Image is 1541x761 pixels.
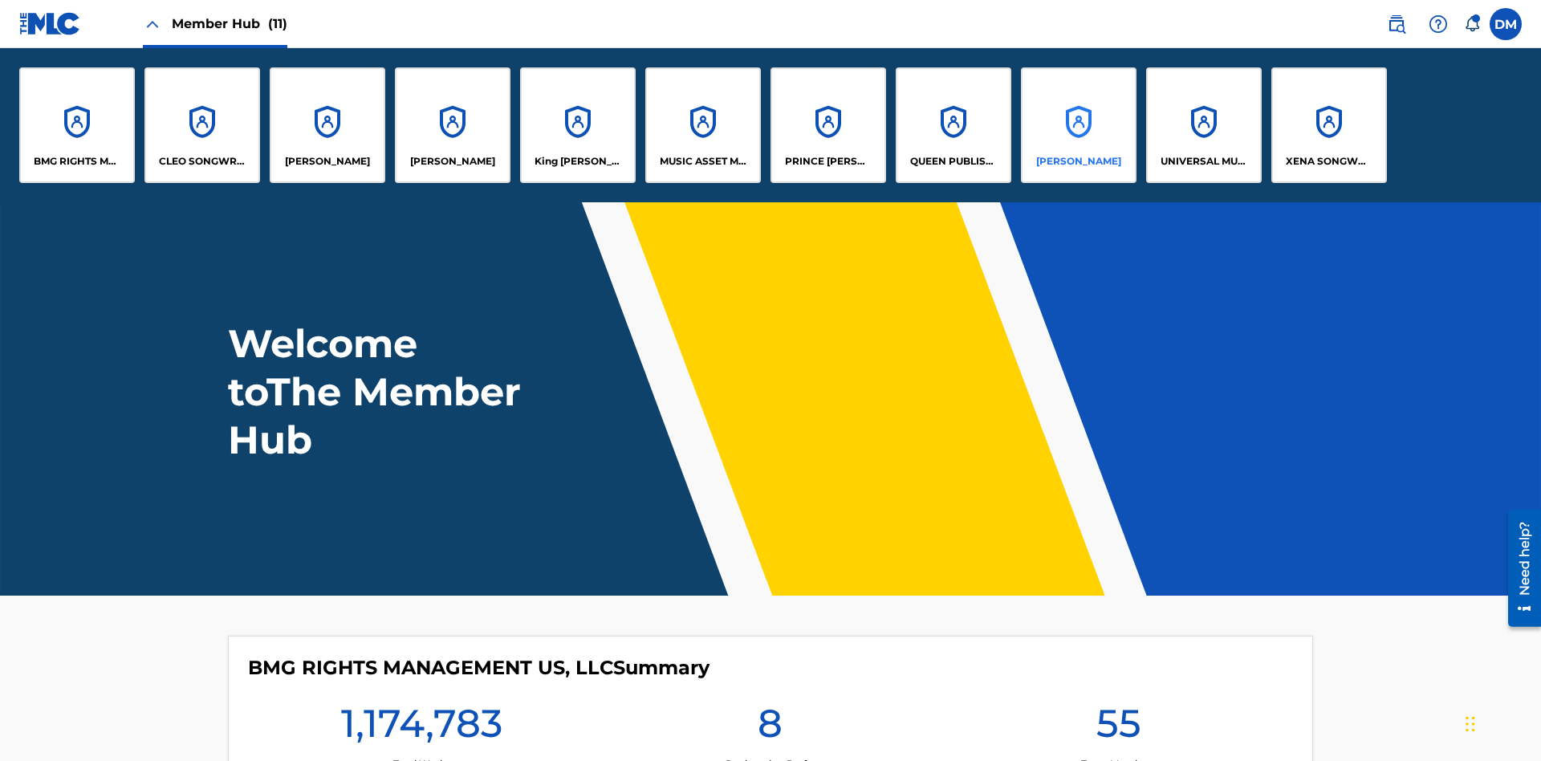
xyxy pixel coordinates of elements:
p: King McTesterson [535,154,622,169]
h1: 55 [1096,699,1141,757]
h4: BMG RIGHTS MANAGEMENT US, LLC [248,656,710,680]
p: BMG RIGHTS MANAGEMENT US, LLC [34,154,121,169]
iframe: Chat Widget [1461,684,1541,761]
span: Member Hub [172,14,287,33]
a: Public Search [1380,8,1413,40]
p: CLEO SONGWRITER [159,154,246,169]
h1: Welcome to The Member Hub [228,319,528,464]
span: (11) [268,16,287,31]
img: Close [143,14,162,34]
iframe: Resource Center [1496,503,1541,635]
div: Help [1422,8,1454,40]
a: AccountsCLEO SONGWRITER [144,67,260,183]
a: AccountsMUSIC ASSET MANAGEMENT (MAM) [645,67,761,183]
img: MLC Logo [19,12,81,35]
a: Accounts[PERSON_NAME] [1021,67,1136,183]
p: ELVIS COSTELLO [285,154,370,169]
a: AccountsPRINCE [PERSON_NAME] [770,67,886,183]
img: search [1387,14,1406,34]
a: AccountsUNIVERSAL MUSIC PUB GROUP [1146,67,1262,183]
a: Accounts[PERSON_NAME] [270,67,385,183]
a: AccountsBMG RIGHTS MANAGEMENT US, LLC [19,67,135,183]
p: RONALD MCTESTERSON [1036,154,1121,169]
p: EYAMA MCSINGER [410,154,495,169]
p: XENA SONGWRITER [1286,154,1373,169]
a: AccountsQUEEN PUBLISHA [896,67,1011,183]
div: User Menu [1490,8,1522,40]
a: Accounts[PERSON_NAME] [395,67,510,183]
a: AccountsKing [PERSON_NAME] [520,67,636,183]
h1: 1,174,783 [341,699,502,757]
p: MUSIC ASSET MANAGEMENT (MAM) [660,154,747,169]
p: PRINCE MCTESTERSON [785,154,872,169]
h1: 8 [758,699,783,757]
a: AccountsXENA SONGWRITER [1271,67,1387,183]
div: Drag [1466,700,1475,748]
p: UNIVERSAL MUSIC PUB GROUP [1161,154,1248,169]
img: help [1429,14,1448,34]
p: QUEEN PUBLISHA [910,154,998,169]
div: Notifications [1464,16,1480,32]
